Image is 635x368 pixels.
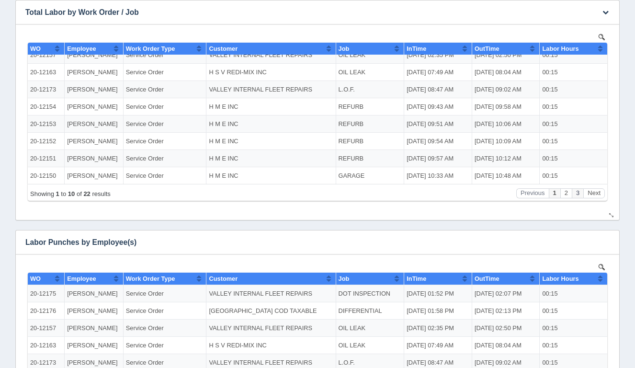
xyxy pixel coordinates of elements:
[572,9,578,20] button: Sort column ascending
[2,142,39,159] td: 20-12152
[170,9,177,20] button: Sort column ascending
[240,109,378,126] td: [DATE] 07:27 PM
[88,9,94,20] button: Sort column ascending
[43,156,49,163] b: 10
[98,81,181,99] td: Service Order
[436,9,442,20] button: Sort column ascending
[2,81,39,99] td: 20-12153
[98,38,181,56] td: Service Order
[39,30,98,47] td: [PERSON_NAME]
[378,21,582,39] td: 07:01
[446,73,514,90] td: [DATE] 08:04 AM
[446,90,514,107] td: [DATE] 09:02 AM
[230,9,236,20] button: Sort column ascending
[101,11,150,18] span: Work Order Type
[98,133,181,150] td: Service Order
[379,142,447,159] td: [DATE] 09:54 AM
[113,21,240,39] td: [DATE] 07:49 AM
[514,107,582,125] td: 00:15
[514,30,582,47] td: 00:15
[446,142,514,159] td: [DATE] 10:09 AM
[514,81,582,99] td: 00:15
[310,64,379,81] td: REFURB
[2,12,39,30] td: 20-12157
[113,38,240,56] td: [DATE] 07:09 AM
[535,193,546,203] button: Page 2
[379,107,447,125] td: [DATE] 09:43 AM
[514,47,582,64] td: 00:15
[181,116,310,133] td: H M E INC
[310,73,379,90] td: OIL LEAK
[449,11,474,18] span: OutTime
[181,159,310,176] td: H M E INC
[113,56,240,74] td: [DATE] 06:23 AM
[491,193,523,203] button: Previous
[379,73,447,90] td: [DATE] 07:49 AM
[310,159,379,176] td: REFURB
[310,56,379,73] td: OIL LEAK
[446,159,514,176] td: [DATE] 10:12 AM
[446,81,514,99] td: [DATE] 10:06 AM
[310,116,379,133] td: REFURB
[523,154,535,164] button: Page 1
[98,12,181,30] td: Service Order
[514,125,582,142] td: 00:15
[181,38,310,56] td: [GEOGRAPHIC_DATA] COD TAXABLE
[181,125,310,142] td: H M E INC
[98,21,181,38] td: Service Order
[379,64,447,81] td: [DATE] 09:43 AM
[29,9,35,20] button: Sort column ascending
[98,159,181,176] td: Service Order
[514,133,582,150] td: 00:15
[310,142,379,159] td: REFURB
[39,21,98,38] td: [PERSON_NAME]
[514,99,582,116] td: 00:15
[113,91,240,109] td: [DATE] 07:17 AM
[300,9,306,20] button: Sort column ascending
[2,73,39,90] td: 20-12163
[2,38,113,56] td: [PERSON_NAME]
[39,116,98,133] td: [PERSON_NAME]
[39,73,98,90] td: [PERSON_NAME]
[2,64,39,81] td: 20-12154
[39,142,98,159] td: [PERSON_NAME]
[514,90,582,107] td: 00:15
[446,47,514,64] td: [DATE] 09:02 AM
[378,109,582,126] td: 12:07
[39,47,98,64] td: [PERSON_NAME]
[378,73,582,91] td: 07:18
[39,99,98,116] td: [PERSON_NAME]
[181,99,310,116] td: H M E INC
[535,154,546,164] button: Page 2
[2,125,39,142] td: 20-12153
[183,11,212,18] span: Customer
[558,154,579,164] button: Next
[181,90,310,107] td: VALLEY INTERNAL FLEET REPAIRS
[98,30,181,47] td: Service Order
[2,47,39,64] td: 20-12173
[5,11,15,18] span: WO
[240,38,378,56] td: [DATE] 06:08 PM
[98,125,181,142] td: Service Order
[98,90,181,107] td: Service Order
[514,38,582,56] td: 00:15
[446,99,514,116] td: [DATE] 10:09 AM
[378,56,582,74] td: 13:05
[310,38,379,56] td: DIFFERENTIAL
[39,159,98,176] td: [PERSON_NAME]
[379,90,447,107] td: [DATE] 08:47 AM
[243,11,283,18] span: Last Out Time
[514,56,582,73] td: 00:15
[368,9,374,20] button: Sort column ascending
[181,21,310,38] td: VALLEY INTERNAL FLEET REPAIRS
[313,11,324,18] span: Job
[39,176,98,194] td: [PERSON_NAME]
[514,64,582,81] td: 00:15
[5,195,85,202] div: Page 1 of 3
[446,30,514,47] td: [DATE] 08:04 AM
